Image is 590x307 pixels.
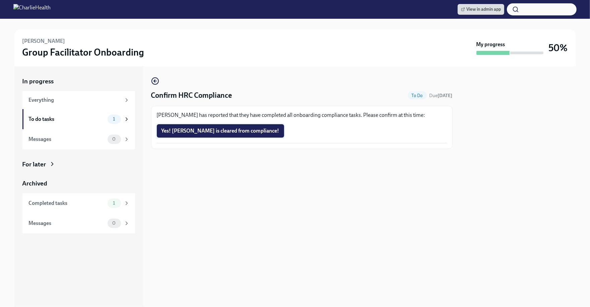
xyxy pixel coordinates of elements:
div: Everything [29,96,121,104]
a: Everything [22,91,135,109]
div: Completed tasks [29,200,105,207]
strong: My progress [476,41,505,48]
h6: [PERSON_NAME] [22,37,65,45]
a: For later [22,160,135,169]
span: September 8th, 2025 10:00 [430,92,453,99]
p: [PERSON_NAME] has reported that they have completed all onboarding compliance tasks. Please confi... [157,111,447,119]
a: Archived [22,179,135,188]
span: Due [430,93,453,98]
div: For later [22,160,46,169]
div: Messages [29,220,105,227]
span: 1 [109,117,119,122]
span: 1 [109,201,119,206]
img: CharlieHealth [13,4,51,15]
h3: 50% [549,42,568,54]
span: 0 [108,221,120,226]
div: To do tasks [29,116,105,123]
a: To do tasks1 [22,109,135,129]
button: Yes! [PERSON_NAME] is cleared from compliance! [157,124,284,138]
span: To Do [408,93,427,98]
span: Yes! [PERSON_NAME] is cleared from compliance! [161,128,279,134]
a: Messages0 [22,129,135,149]
a: Completed tasks1 [22,193,135,213]
a: Messages0 [22,213,135,233]
span: View in admin app [461,6,501,13]
div: Messages [29,136,105,143]
span: 0 [108,137,120,142]
h3: Group Facilitator Onboarding [22,46,144,58]
h4: Confirm HRC Compliance [151,90,232,100]
a: In progress [22,77,135,86]
a: View in admin app [458,4,504,15]
strong: [DATE] [438,93,453,98]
